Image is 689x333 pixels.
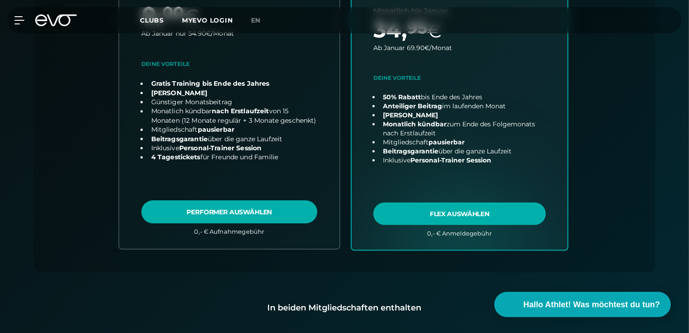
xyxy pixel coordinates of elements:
a: MYEVO LOGIN [182,16,233,24]
span: Hallo Athlet! Was möchtest du tun? [523,299,660,311]
a: en [251,15,272,26]
div: In beiden Mitgliedschaften enthalten [48,301,641,314]
button: Hallo Athlet! Was möchtest du tun? [494,292,671,317]
span: Clubs [140,16,164,24]
a: Clubs [140,16,182,24]
span: en [251,16,261,24]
